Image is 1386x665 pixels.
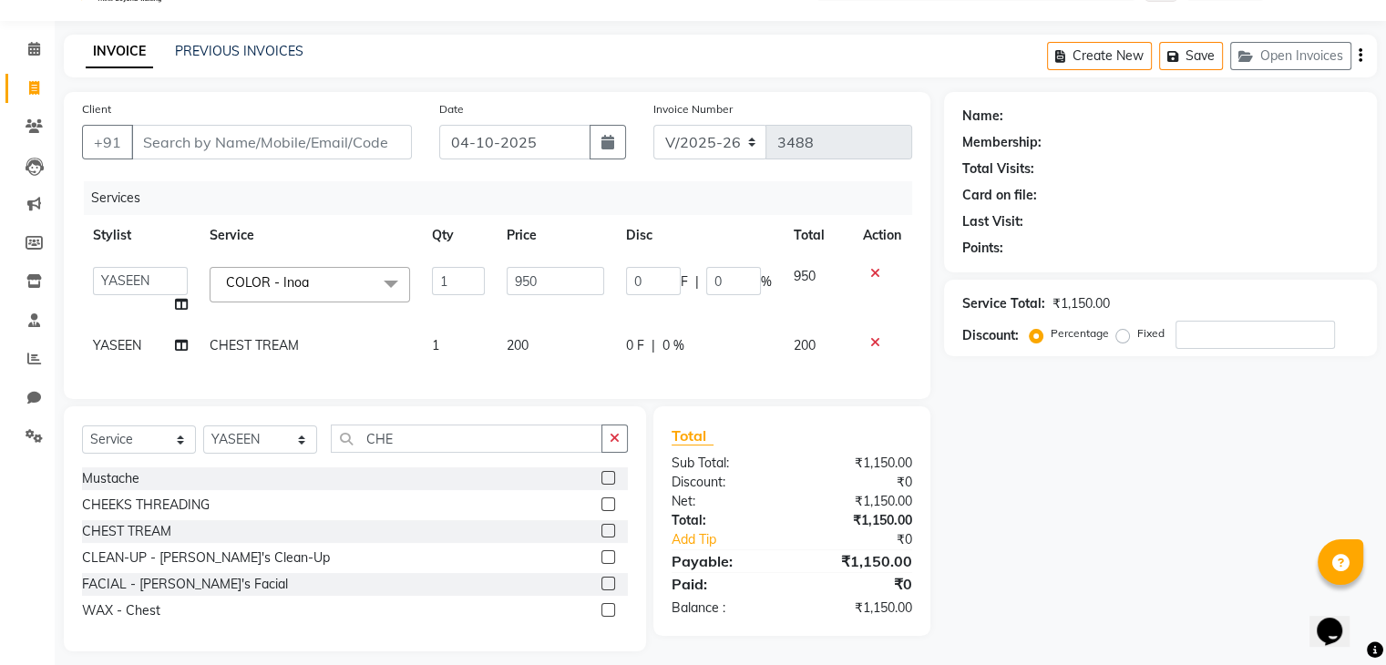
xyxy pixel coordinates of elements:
[432,337,439,353] span: 1
[331,425,602,453] input: Search or Scan
[82,125,133,159] button: +91
[662,336,684,355] span: 0 %
[421,215,496,256] th: Qty
[1051,325,1109,342] label: Percentage
[653,101,733,118] label: Invoice Number
[1230,42,1351,70] button: Open Invoices
[695,272,699,292] span: |
[792,473,926,492] div: ₹0
[658,598,792,618] div: Balance :
[615,215,783,256] th: Disc
[93,337,141,353] span: YASEEN
[1159,42,1223,70] button: Save
[814,530,925,549] div: ₹0
[226,274,309,291] span: COLOR - Inoa
[672,426,714,445] span: Total
[1309,592,1368,647] iframe: chat widget
[82,496,210,515] div: CHEEKS THREADING
[199,215,421,256] th: Service
[783,215,851,256] th: Total
[82,215,199,256] th: Stylist
[439,101,464,118] label: Date
[175,43,303,59] a: PREVIOUS INVOICES
[84,181,926,215] div: Services
[626,336,644,355] span: 0 F
[794,268,816,284] span: 950
[794,337,816,353] span: 200
[82,601,160,620] div: WAX - Chest
[658,550,792,572] div: Payable:
[792,598,926,618] div: ₹1,150.00
[1137,325,1165,342] label: Fixed
[658,473,792,492] div: Discount:
[82,101,111,118] label: Client
[1052,294,1110,313] div: ₹1,150.00
[681,272,688,292] span: F
[792,492,926,511] div: ₹1,150.00
[658,454,792,473] div: Sub Total:
[792,511,926,530] div: ₹1,150.00
[658,511,792,530] div: Total:
[852,215,912,256] th: Action
[962,133,1042,152] div: Membership:
[962,107,1003,126] div: Name:
[792,573,926,595] div: ₹0
[962,294,1045,313] div: Service Total:
[658,573,792,595] div: Paid:
[962,239,1003,258] div: Points:
[210,337,299,353] span: CHEST TREAM
[792,454,926,473] div: ₹1,150.00
[962,186,1037,205] div: Card on file:
[131,125,412,159] input: Search by Name/Mobile/Email/Code
[761,272,772,292] span: %
[962,212,1023,231] div: Last Visit:
[82,469,139,488] div: Mustache
[652,336,655,355] span: |
[82,548,330,568] div: CLEAN-UP - [PERSON_NAME]'s Clean-Up
[507,337,529,353] span: 200
[962,326,1019,345] div: Discount:
[658,492,792,511] div: Net:
[658,530,814,549] a: Add Tip
[82,522,171,541] div: CHEST TREAM
[82,575,288,594] div: FACIAL - [PERSON_NAME]'s Facial
[792,550,926,572] div: ₹1,150.00
[496,215,616,256] th: Price
[962,159,1034,179] div: Total Visits:
[309,274,317,291] a: x
[1047,42,1152,70] button: Create New
[86,36,153,68] a: INVOICE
